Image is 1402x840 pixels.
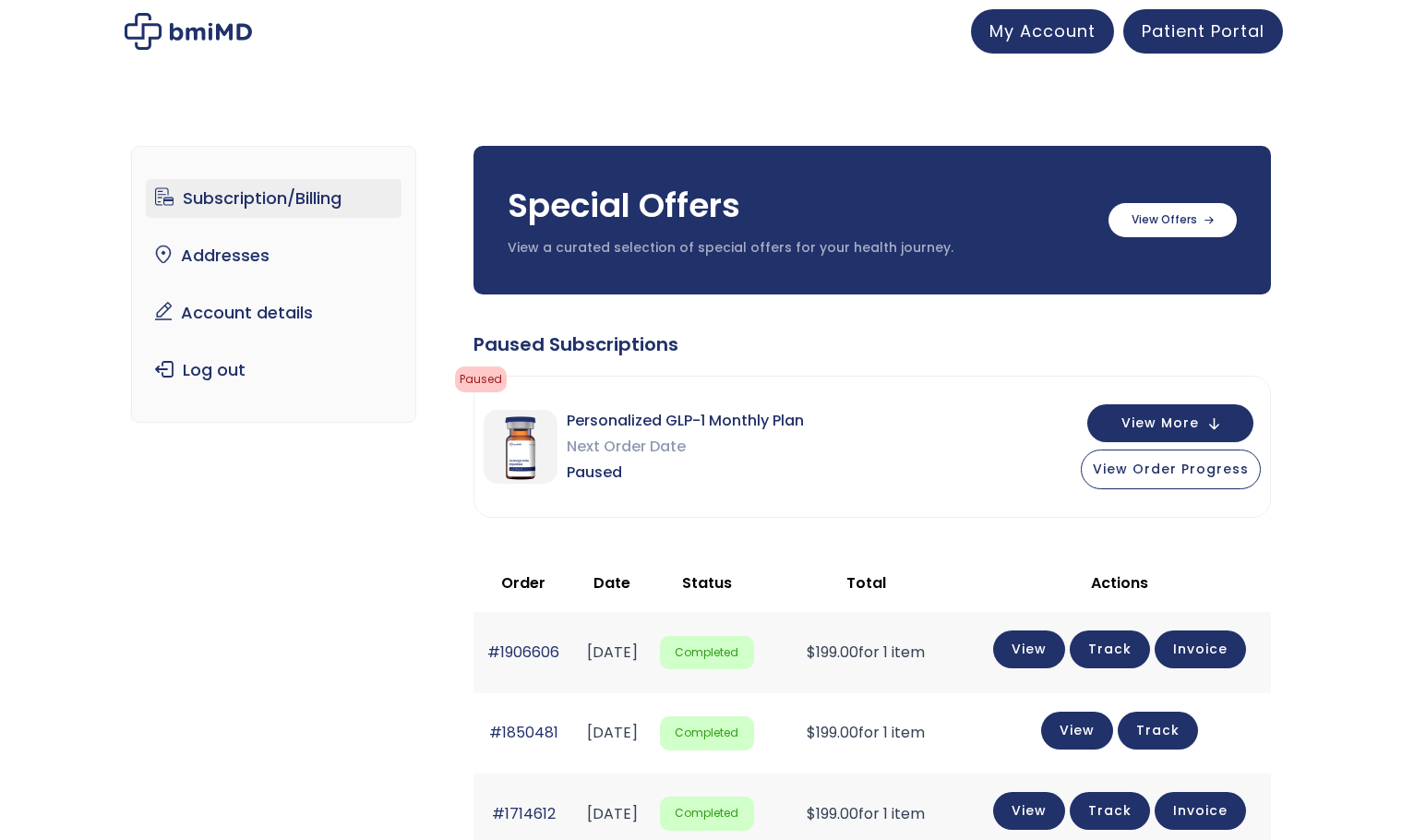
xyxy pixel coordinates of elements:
[146,236,401,275] a: Addresses
[971,9,1114,54] a: My Account
[484,410,557,484] img: Personalized GLP-1 Monthly Plan
[763,612,969,692] td: for 1 item
[1121,417,1199,429] span: View More
[1118,712,1198,750] a: Track
[1081,450,1261,489] button: View Order Progress
[587,722,638,743] time: [DATE]
[492,803,556,824] a: #1714612
[846,572,886,594] span: Total
[1093,460,1249,478] span: View Order Progress
[587,803,638,824] time: [DATE]
[501,572,545,594] span: Order
[455,366,507,392] span: Paused
[1070,792,1150,830] a: Track
[989,19,1096,42] span: My Account
[993,792,1065,830] a: View
[125,13,252,50] img: My account
[682,572,732,594] span: Status
[1087,404,1253,442] button: View More
[807,803,858,824] span: 199.00
[131,146,416,423] nav: Account pages
[146,179,401,218] a: Subscription/Billing
[146,294,401,332] a: Account details
[1155,630,1246,668] a: Invoice
[567,408,804,434] span: Personalized GLP-1 Monthly Plan
[508,239,1090,258] p: View a curated selection of special offers for your health journey.
[993,630,1065,668] a: View
[807,803,816,824] span: $
[593,572,630,594] span: Date
[807,722,816,743] span: $
[660,636,753,670] span: Completed
[763,693,969,774] td: for 1 item
[660,716,753,750] span: Completed
[1091,572,1148,594] span: Actions
[807,642,858,663] span: 199.00
[487,642,559,663] a: #1906606
[146,351,401,390] a: Log out
[1041,712,1113,750] a: View
[473,331,1271,357] div: Paused Subscriptions
[1142,19,1264,42] span: Patient Portal
[1123,9,1283,54] a: Patient Portal
[660,797,753,831] span: Completed
[489,722,558,743] a: #1850481
[1070,630,1150,668] a: Track
[1155,792,1246,830] a: Invoice
[508,183,1090,229] h3: Special Offers
[807,642,816,663] span: $
[807,722,858,743] span: 199.00
[567,434,804,460] span: Next Order Date
[587,642,638,663] time: [DATE]
[567,460,804,486] span: Paused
